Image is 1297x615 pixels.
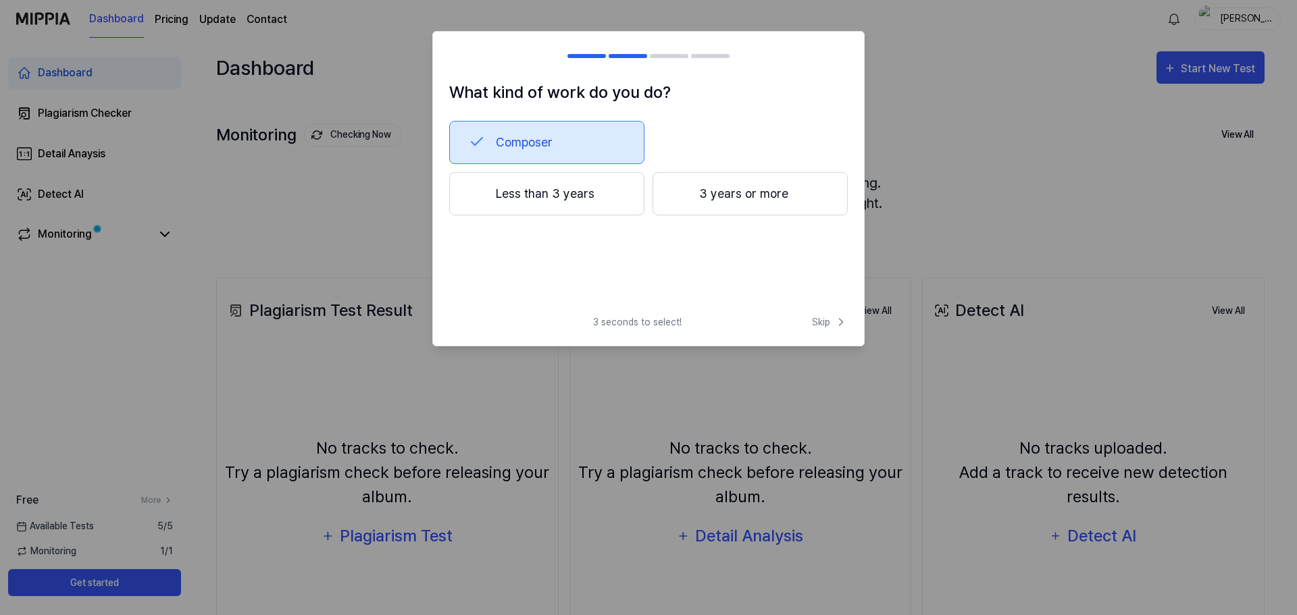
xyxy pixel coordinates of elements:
[449,172,644,215] button: Less than 3 years
[812,315,848,329] span: Skip
[449,121,644,164] button: Composer
[653,172,848,215] button: 3 years or more
[593,315,682,329] span: 3 seconds to select!
[809,315,848,329] button: Skip
[449,80,848,105] h1: What kind of work do you do?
